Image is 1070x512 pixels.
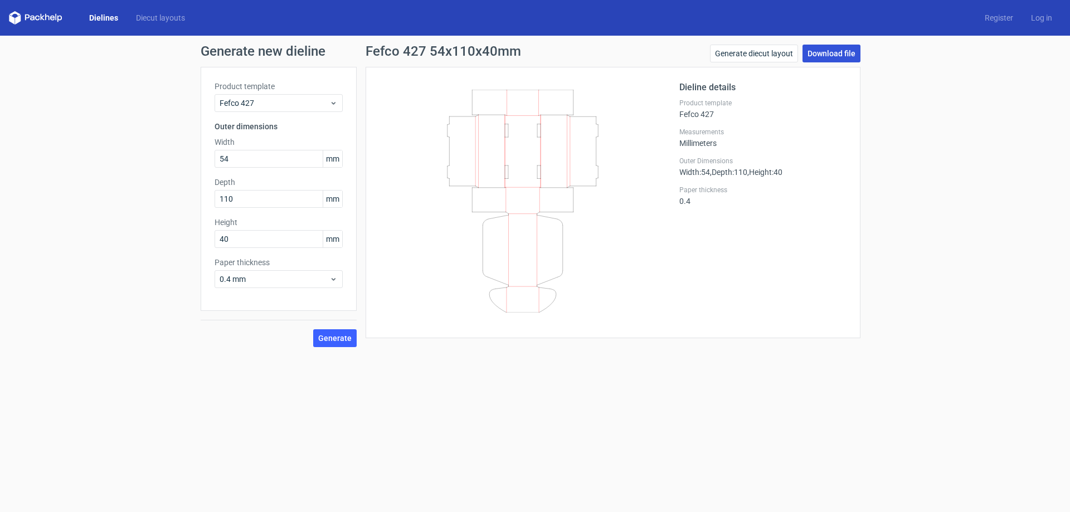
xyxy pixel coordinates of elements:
[318,334,352,342] span: Generate
[679,186,847,194] label: Paper thickness
[215,177,343,188] label: Depth
[215,136,343,148] label: Width
[976,12,1022,23] a: Register
[323,150,342,167] span: mm
[710,168,747,177] span: , Depth : 110
[80,12,127,23] a: Dielines
[679,99,847,119] div: Fefco 427
[366,45,521,58] h1: Fefco 427 54x110x40mm
[215,81,343,92] label: Product template
[220,274,329,285] span: 0.4 mm
[127,12,194,23] a: Diecut layouts
[679,186,847,206] div: 0.4
[679,128,847,136] label: Measurements
[313,329,357,347] button: Generate
[215,257,343,268] label: Paper thickness
[215,121,343,132] h3: Outer dimensions
[710,45,798,62] a: Generate diecut layout
[323,191,342,207] span: mm
[215,217,343,228] label: Height
[747,168,782,177] span: , Height : 40
[679,157,847,165] label: Outer Dimensions
[802,45,860,62] a: Download file
[220,97,329,109] span: Fefco 427
[679,128,847,148] div: Millimeters
[323,231,342,247] span: mm
[201,45,869,58] h1: Generate new dieline
[1022,12,1061,23] a: Log in
[679,168,710,177] span: Width : 54
[679,99,847,108] label: Product template
[679,81,847,94] h2: Dieline details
